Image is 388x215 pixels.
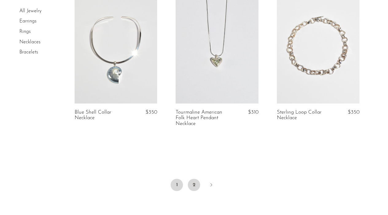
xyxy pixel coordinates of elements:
[277,110,331,121] a: Sterling Loop Collar Necklace
[248,110,258,115] span: $310
[188,179,200,191] a: 2
[171,179,183,191] span: 1
[19,9,41,14] a: All Jewelry
[19,29,31,34] a: Rings
[145,110,157,115] span: $350
[19,19,37,24] a: Earrings
[176,110,230,127] a: Tourmaline American Folk Heart Pendant Necklace
[348,110,359,115] span: $350
[75,110,129,121] a: Blue Shell Collar Necklace
[19,50,38,55] a: Bracelets
[19,40,41,45] a: Necklaces
[205,179,217,192] a: Next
